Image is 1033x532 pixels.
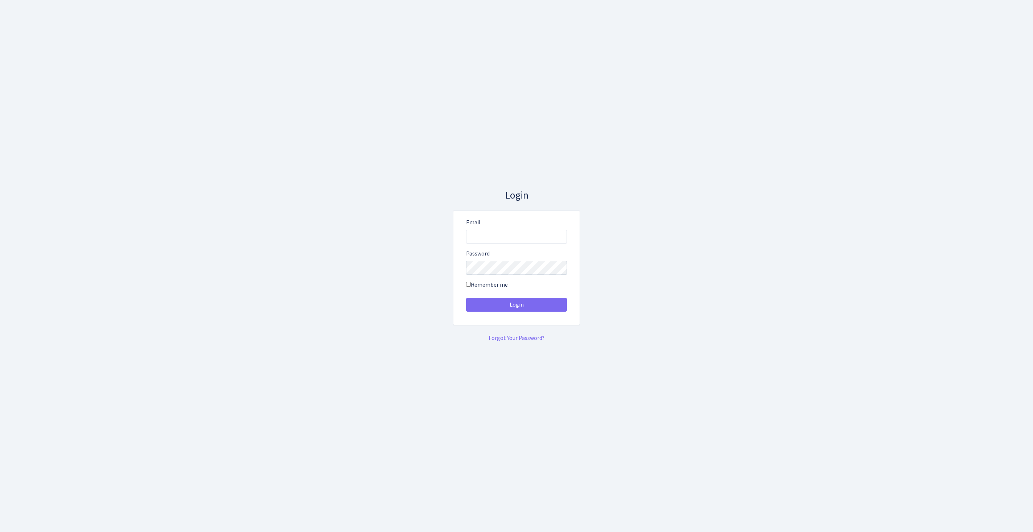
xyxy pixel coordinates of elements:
[466,280,508,289] label: Remember me
[466,218,481,227] label: Email
[466,298,567,312] button: Login
[466,249,490,258] label: Password
[489,334,544,342] a: Forgot Your Password?
[466,282,471,287] input: Remember me
[453,190,580,202] h3: Login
